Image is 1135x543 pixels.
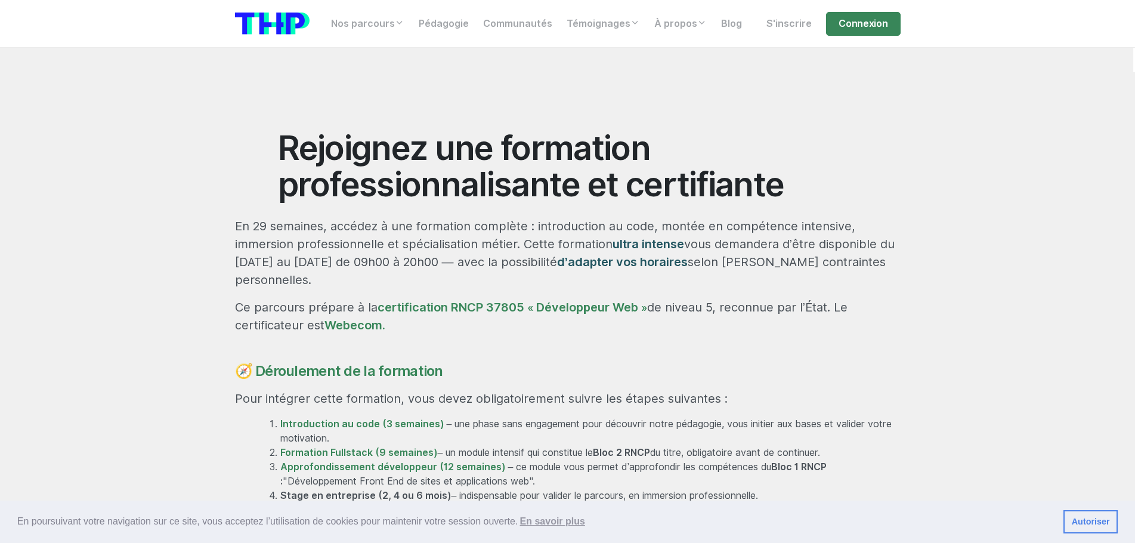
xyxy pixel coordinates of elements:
strong: Introduction au code (3 semaines) [280,418,444,430]
a: Approfondissement développeur (12 semaines) [280,461,508,473]
a: Communautés [476,12,559,36]
span: ultra intense [613,237,684,251]
strong: Bloc 2 RNCP [593,447,650,458]
a: Nos parcours [324,12,412,36]
a: Blog [714,12,749,36]
p: Pour intégrer cette formation, vous devez obligatoirement suivre les étapes suivantes : [235,390,901,408]
strong: Approfondissement développeur (12 semaines) [280,461,506,473]
a: Témoignages [559,12,647,36]
a: À propos [647,12,714,36]
a: certification RNCP 37805 « Développeur Web » [378,300,647,314]
span: En poursuivant votre navigation sur ce site, vous acceptez l’utilisation de cookies pour mainteni... [17,513,1054,530]
strong: Stage en entreprise (2, 4 ou 6 mois) [280,490,451,501]
li: – un module intensif qui constitue le du titre, obligatoire avant de continuer. [280,446,901,460]
li: – une phase sans engagement pour découvrir notre pédagogie, vous initier aux bases et valider vot... [280,417,901,446]
h4: 🧭 Déroulement de la formation [235,363,901,380]
span: d’adapter vos horaires [557,255,688,269]
a: learn more about cookies [518,513,587,530]
li: – ce module vous permet d’approfondir les compétences du "Développement Front End de sites et app... [280,460,901,489]
img: logo [235,13,310,35]
p: Ce parcours prépare à la de niveau 5, reconnue par l’État. Le certificateur est [235,298,901,334]
li: – indispensable pour valider le parcours, en immersion professionnelle. [280,489,901,503]
strong: Bloc 1 RNCP : [280,461,827,487]
a: Formation Fullstack (9 semaines) [280,447,438,458]
a: Pédagogie [412,12,476,36]
a: Webecom. [324,318,385,332]
a: S'inscrire [759,12,819,36]
a: Connexion [826,12,900,36]
a: Introduction au code (3 semaines) [280,418,447,430]
h2: Rejoignez une formation professionnalisante et certifiante [278,129,858,203]
p: En 29 semaines, accédez à une formation complète : introduction au code, montée en compétence int... [235,217,901,289]
a: dismiss cookie message [1063,510,1118,534]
